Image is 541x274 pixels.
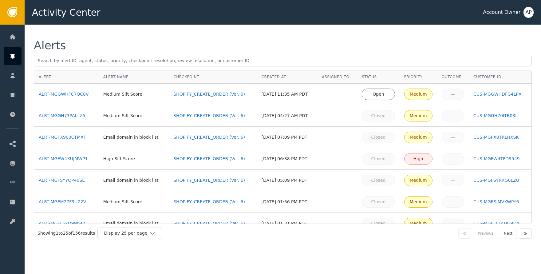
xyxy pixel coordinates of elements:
button: AP [523,7,534,18]
a: SHOPIFY_CREATE_ORDER (Ver. 6) [173,91,252,97]
td: [DATE] 01:56 PM PDT [257,191,318,213]
div: — [446,199,460,205]
a: CUS-MGGWHDFG4LPX [473,91,527,97]
div: Priority [404,74,432,80]
div: Open [366,91,391,97]
div: — [446,134,460,141]
td: [DATE] 06:38 PM PDT [257,148,318,170]
a: ALRT-MGFW4XUJMWP1 [39,156,94,162]
a: SHOPIFY_CREATE_ORDER (Ver. 6) [173,199,252,205]
div: — [446,156,460,162]
td: [DATE] 07:09 PM PDT [257,127,318,148]
a: CUS-MGFW4TFD9549 [473,156,527,162]
div: Alerts [34,40,66,51]
div: Medium [408,199,428,205]
div: — [446,113,460,119]
div: Account Owner [483,9,520,16]
div: Alert [39,74,94,80]
div: Medium Sift Score [103,91,164,97]
div: Closed [366,199,391,205]
a: ALRT-MGFL6YQ9WSEC [39,220,94,227]
a: CUS-MGESJMVKWPY6 [473,199,527,205]
div: Closed [366,220,391,227]
a: ALRT-MGFSYYQP40SL [39,177,94,184]
div: Customer ID [473,74,527,80]
button: Display 25 per page [97,228,162,239]
div: Outcome [442,74,464,80]
div: Closed [366,177,391,184]
td: [DATE] 11:35 AM PDT [257,84,318,105]
div: Medium [408,220,428,227]
div: Medium [408,113,428,119]
div: Display 25 per page [104,230,149,236]
button: Next [500,228,516,239]
div: Showing 1 to 25 of 156 results [38,230,95,236]
div: Email domain in block list [103,134,164,141]
div: Email domain in block list [103,177,164,184]
div: Medium [408,177,428,184]
div: High Sift Score [103,156,164,162]
div: Medium [408,91,428,97]
div: Checkpoint [173,74,252,80]
td: [DATE] 05:09 PM PDT [257,170,318,191]
a: CUS-MGGH70ITB03L [473,113,527,119]
a: ALRT-MGFX900CTMXT [39,134,94,141]
div: — [446,91,460,97]
div: Email domain in block list [103,220,164,227]
a: ALRT-MGFM27F9UZ2V [39,199,94,205]
a: CUS-MGFX8TRLHXSK [473,134,527,141]
div: Alert Name [103,74,164,80]
a: ALRT-MGGWHFC7QC8V [39,91,94,97]
div: Closed [366,156,391,162]
a: SHOPIFY_CREATE_ORDER (Ver. 6) [173,177,252,184]
input: Search by alert ID, agent, status, priority, checkpoint resolution, review resolution, or custome... [34,55,532,66]
div: Medium Sift Score [103,113,164,119]
a: SHOPIFY_CREATE_ORDER (Ver. 6) [173,113,252,119]
div: Status [362,74,395,80]
div: — [446,220,460,227]
span: Activity Center [32,6,101,19]
div: Created At [262,74,313,80]
a: SHOPIFY_CREATE_ORDER (Ver. 6) [173,156,252,162]
td: [DATE] 04:27 AM PDT [257,105,318,127]
td: [DATE] 01:31 PM PDT [257,213,318,234]
div: Closed [366,134,391,141]
a: CUS-MGFSYRRG0LZU [473,177,527,184]
div: Closed [366,113,391,119]
a: CUS-MGFL6T4HG9D4 [473,220,527,227]
div: High [408,156,428,162]
a: SHOPIFY_CREATE_ORDER (Ver. 6) [173,220,252,227]
div: Assigned To [322,74,353,80]
div: Medium Sift Score [103,199,164,205]
a: ALRT-MGGH73PALLZ5 [39,113,94,119]
div: — [446,177,460,184]
div: Medium [408,134,428,141]
a: SHOPIFY_CREATE_ORDER (Ver. 6) [173,134,252,141]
